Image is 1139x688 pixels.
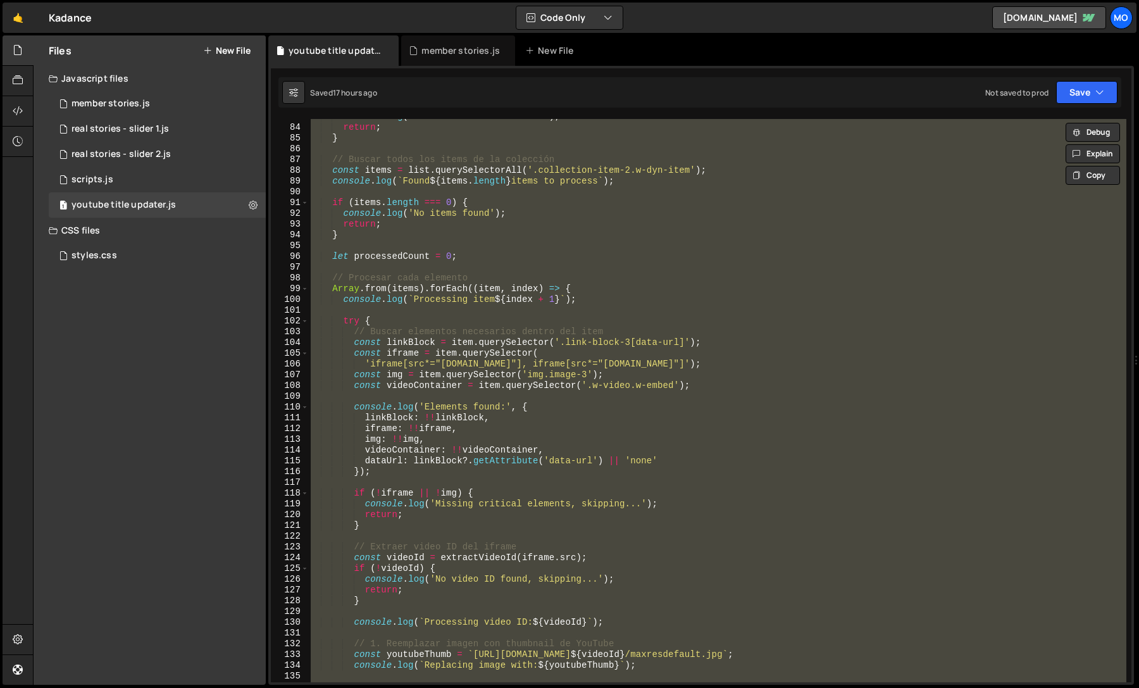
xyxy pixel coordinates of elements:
[72,250,117,261] div: styles.css
[1066,144,1120,163] button: Explain
[525,44,578,57] div: New File
[271,563,309,574] div: 125
[421,44,500,57] div: member stories.js
[271,165,309,176] div: 88
[271,391,309,402] div: 109
[271,499,309,510] div: 119
[271,423,309,434] div: 112
[271,488,309,499] div: 118
[271,327,309,337] div: 103
[1066,123,1120,142] button: Debug
[271,466,309,477] div: 116
[1056,81,1117,104] button: Save
[271,219,309,230] div: 93
[49,116,266,142] div: 11847/46835.js
[271,230,309,241] div: 94
[310,87,377,98] div: Saved
[271,262,309,273] div: 97
[271,197,309,208] div: 91
[271,241,309,251] div: 95
[271,154,309,165] div: 87
[49,10,92,25] div: Kadance
[271,348,309,359] div: 105
[72,123,169,135] div: real stories - slider 1.js
[271,617,309,628] div: 130
[271,122,309,133] div: 84
[271,639,309,649] div: 132
[271,574,309,585] div: 126
[271,671,309,682] div: 135
[271,520,309,531] div: 121
[72,149,171,160] div: real stories - slider 2.js
[1110,6,1133,29] a: Mo
[985,87,1049,98] div: Not saved to prod
[72,199,176,211] div: youtube title updater.js
[271,456,309,466] div: 115
[271,208,309,219] div: 92
[271,144,309,154] div: 86
[271,585,309,596] div: 127
[59,201,67,211] span: 1
[271,649,309,660] div: 133
[49,142,266,167] div: 11847/46736.js
[271,370,309,380] div: 107
[203,46,251,56] button: New File
[271,477,309,488] div: 117
[49,44,72,58] h2: Files
[72,98,150,109] div: member stories.js
[271,284,309,294] div: 99
[271,531,309,542] div: 122
[271,359,309,370] div: 106
[72,174,113,185] div: scripts.js
[271,434,309,445] div: 113
[271,133,309,144] div: 85
[271,316,309,327] div: 102
[271,628,309,639] div: 131
[271,294,309,305] div: 100
[49,167,266,192] div: 11847/28141.js
[271,337,309,348] div: 104
[271,553,309,563] div: 124
[271,305,309,316] div: 101
[992,6,1106,29] a: [DOMAIN_NAME]
[34,66,266,91] div: Javascript files
[271,402,309,413] div: 110
[49,192,266,218] div: 11847/46738.js
[49,91,266,116] div: 11847/46737.js
[271,380,309,391] div: 108
[271,596,309,606] div: 128
[3,3,34,33] a: 🤙
[271,445,309,456] div: 114
[271,273,309,284] div: 98
[271,176,309,187] div: 89
[1066,166,1120,185] button: Copy
[333,87,377,98] div: 17 hours ago
[271,413,309,423] div: 111
[34,218,266,243] div: CSS files
[49,243,266,268] div: 11847/28286.css
[289,44,383,57] div: youtube title updater.js
[271,660,309,671] div: 134
[271,542,309,553] div: 123
[271,606,309,617] div: 129
[516,6,623,29] button: Code Only
[271,510,309,520] div: 120
[271,251,309,262] div: 96
[271,187,309,197] div: 90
